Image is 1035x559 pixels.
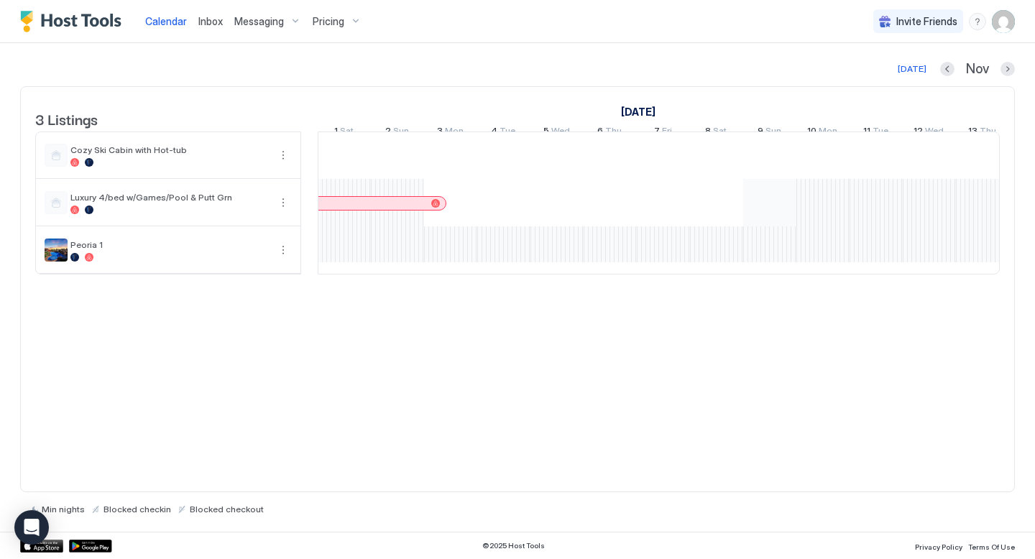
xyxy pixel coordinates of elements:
span: Sat [713,125,727,140]
span: 1 [334,125,338,140]
a: November 12, 2025 [910,122,947,143]
a: November 8, 2025 [701,122,730,143]
span: 3 [437,125,443,140]
span: Tue [873,125,888,140]
a: November 1, 2025 [331,122,357,143]
a: App Store [20,540,63,553]
a: Host Tools Logo [20,11,128,32]
button: Previous month [940,62,954,76]
span: Mon [819,125,837,140]
span: Tue [500,125,515,140]
span: Nov [966,61,989,78]
button: [DATE] [896,60,929,78]
div: menu [275,147,292,164]
button: Next month [1000,62,1015,76]
div: listing image [45,239,68,262]
span: Mon [445,125,464,140]
div: menu [275,194,292,211]
a: November 9, 2025 [754,122,785,143]
a: Privacy Policy [915,538,962,553]
span: Blocked checkout [190,504,264,514]
span: Messaging [234,15,284,28]
a: Inbox [198,14,223,29]
span: Pricing [313,15,344,28]
a: November 10, 2025 [804,122,841,143]
div: menu [969,13,986,30]
span: 6 [597,125,603,140]
span: 9 [758,125,763,140]
a: Calendar [145,14,187,29]
span: 4 [491,125,497,140]
span: Min nights [42,504,85,514]
a: November 7, 2025 [650,122,676,143]
div: User profile [992,10,1015,33]
span: 5 [543,125,549,140]
span: Luxury 4/bed w/Games/Pool & Putt Grn [70,192,269,203]
a: November 2, 2025 [382,122,413,143]
a: November 4, 2025 [487,122,519,143]
span: 11 [863,125,870,140]
span: Cozy Ski Cabin with Hot-tub [70,144,269,155]
div: Open Intercom Messenger [14,510,49,545]
span: Peoria 1 [70,239,269,250]
span: Sun [393,125,409,140]
span: Inbox [198,15,223,27]
button: More options [275,194,292,211]
div: menu [275,241,292,259]
span: Terms Of Use [968,542,1015,551]
a: November 3, 2025 [433,122,467,143]
span: 3 Listings [35,108,98,129]
span: Sat [340,125,354,140]
span: Blocked checkin [103,504,171,514]
a: November 11, 2025 [860,122,892,143]
span: Sun [765,125,781,140]
span: © 2025 Host Tools [482,541,545,550]
a: Terms Of Use [968,538,1015,553]
button: More options [275,241,292,259]
button: More options [275,147,292,164]
span: 8 [705,125,711,140]
span: 7 [654,125,660,140]
span: Fri [662,125,672,140]
span: 13 [968,125,977,140]
a: November 5, 2025 [540,122,574,143]
span: Thu [605,125,622,140]
span: 12 [914,125,923,140]
span: Privacy Policy [915,542,962,551]
a: November 1, 2025 [617,101,659,122]
a: November 6, 2025 [594,122,625,143]
div: [DATE] [898,63,926,75]
span: Thu [980,125,996,140]
span: Wed [551,125,570,140]
span: Invite Friends [896,15,957,28]
span: Calendar [145,15,187,27]
a: Google Play Store [69,540,112,553]
span: 10 [807,125,816,140]
a: November 13, 2025 [965,122,1000,143]
span: 2 [385,125,391,140]
span: Wed [925,125,944,140]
